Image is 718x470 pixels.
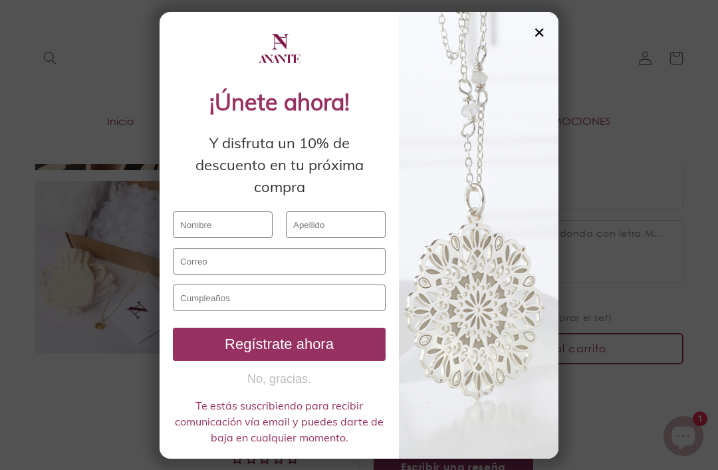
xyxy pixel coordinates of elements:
[173,211,273,238] input: Nombre
[173,85,386,119] div: ¡Únete ahora!
[173,285,386,311] input: Cumpleaños
[286,211,386,238] input: Apellido
[533,25,545,40] div: ✕
[173,248,386,275] input: Correo
[256,25,302,72] img: logo
[173,132,386,198] div: Y disfruta un 10% de descuento en tu próxima compra
[178,336,380,353] div: Regístrate ahora
[173,371,386,388] button: No, gracias.
[173,398,386,445] div: Te estás suscribiendo para recibir comunicación vía email y puedes darte de baja en cualquier mom...
[173,328,386,361] button: Regístrate ahora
